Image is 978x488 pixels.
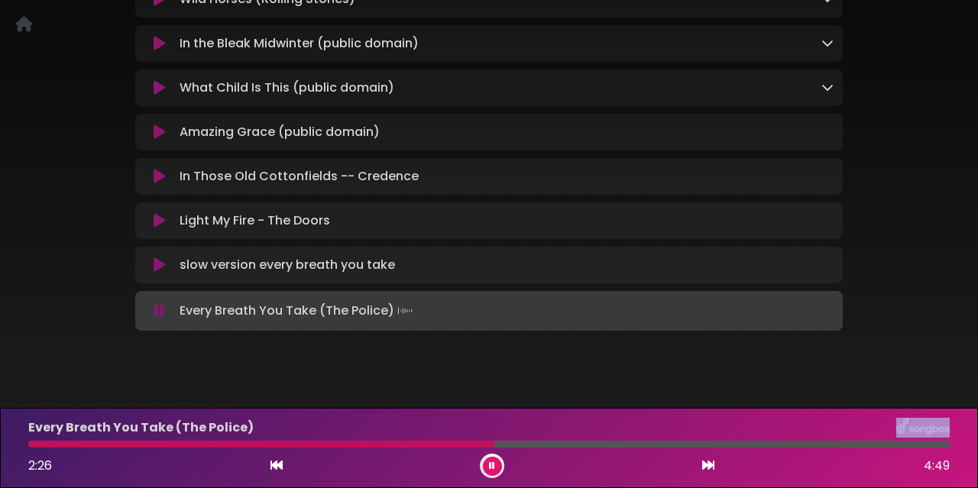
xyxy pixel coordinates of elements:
[180,300,416,322] p: Every Breath You Take (The Police)
[180,167,419,186] p: In Those Old Cottonfields -- Credence
[180,123,380,141] p: Amazing Grace (public domain)
[180,212,330,230] p: Light My Fire - The Doors
[180,79,394,97] p: What Child Is This (public domain)
[180,256,395,274] p: slow version every breath you take
[394,300,416,322] img: waveform4.gif
[180,34,419,53] p: In the Bleak Midwinter (public domain)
